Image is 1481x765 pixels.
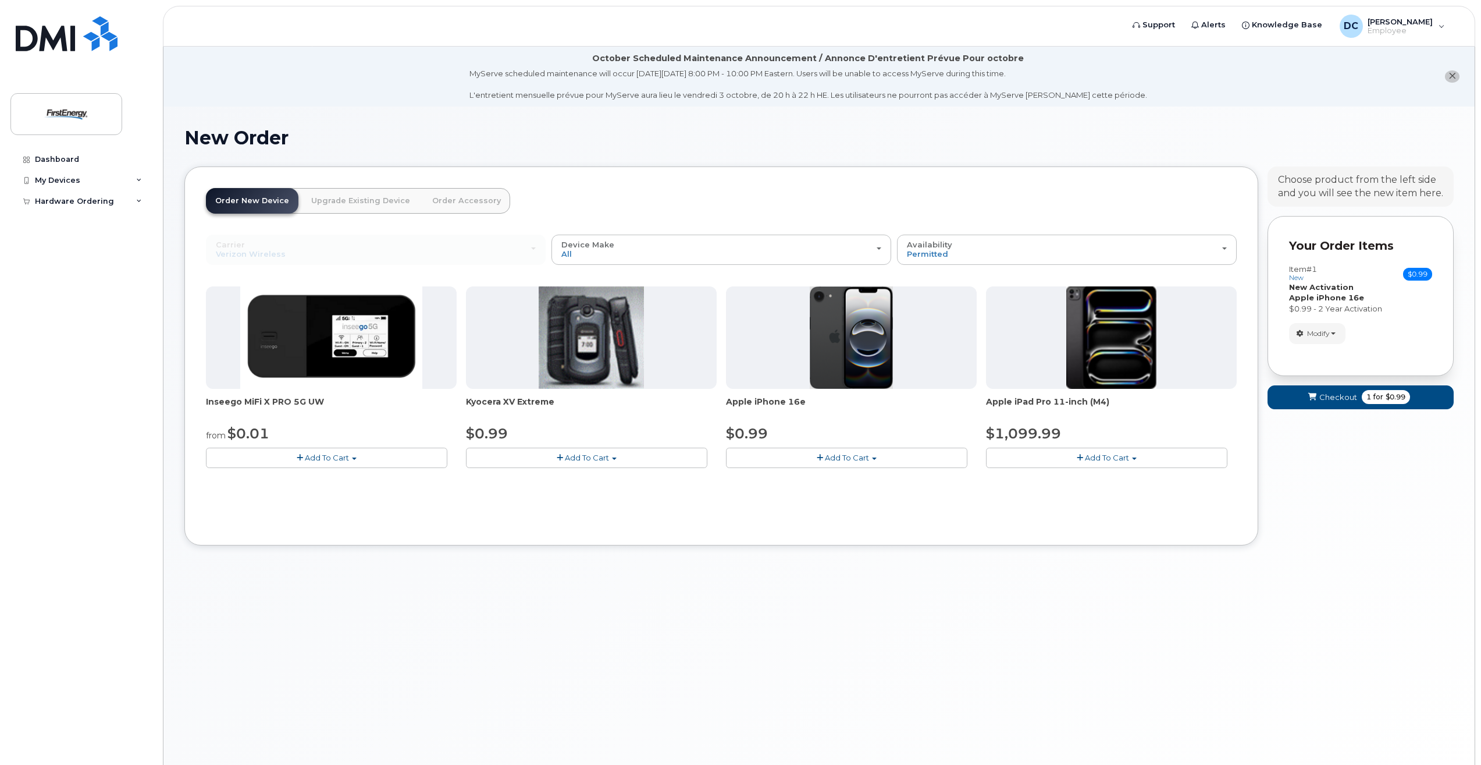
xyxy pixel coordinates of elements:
[1289,323,1345,343] button: Modify
[423,188,510,214] a: Order Accessory
[561,249,572,258] span: All
[539,286,644,389] img: xvextreme.gif
[1066,286,1156,389] img: ipad_pro_11_m4.png
[1289,274,1304,282] small: new
[986,396,1237,419] div: Apple iPad Pro 11-inch (M4)
[1430,714,1472,756] iframe: Messenger Launcher
[302,188,419,214] a: Upgrade Existing Device
[1319,392,1357,403] span: Checkout
[1307,328,1330,339] span: Modify
[986,448,1227,468] button: Add To Cart
[1403,268,1432,281] span: $0.99
[206,396,457,419] div: Inseego MiFi X PRO 5G UW
[206,448,447,468] button: Add To Cart
[726,396,977,419] div: Apple iPhone 16e
[206,188,298,214] a: Order New Device
[1386,392,1405,402] span: $0.99
[561,240,614,249] span: Device Make
[206,430,226,441] small: from
[986,425,1061,442] span: $1,099.99
[466,448,707,468] button: Add To Cart
[1268,385,1454,409] button: Checkout 1 for $0.99
[1289,282,1354,292] strong: New Activation
[907,249,948,258] span: Permitted
[897,235,1237,265] button: Availability Permitted
[1371,392,1386,402] span: for
[726,425,768,442] span: $0.99
[1445,70,1459,83] button: close notification
[565,453,609,462] span: Add To Cart
[1306,264,1317,274] span: #1
[1289,238,1432,254] p: Your Order Items
[466,425,508,442] span: $0.99
[907,240,952,249] span: Availability
[1085,453,1129,462] span: Add To Cart
[726,448,967,468] button: Add To Cart
[305,453,349,462] span: Add To Cart
[466,396,717,419] div: Kyocera XV Extreme
[184,127,1454,148] h1: New Order
[1289,303,1432,314] div: $0.99 - 2 Year Activation
[551,235,891,265] button: Device Make All
[227,425,269,442] span: $0.01
[825,453,869,462] span: Add To Cart
[1289,265,1317,282] h3: Item
[240,286,422,389] img: Inseego.png
[810,286,893,389] img: iphone16e.png
[1366,392,1371,402] span: 1
[592,52,1024,65] div: October Scheduled Maintenance Announcement / Annonce D'entretient Prévue Pour octobre
[1278,173,1443,200] div: Choose product from the left side and you will see the new item here.
[1289,293,1364,302] strong: Apple iPhone 16e
[469,68,1147,101] div: MyServe scheduled maintenance will occur [DATE][DATE] 8:00 PM - 10:00 PM Eastern. Users will be u...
